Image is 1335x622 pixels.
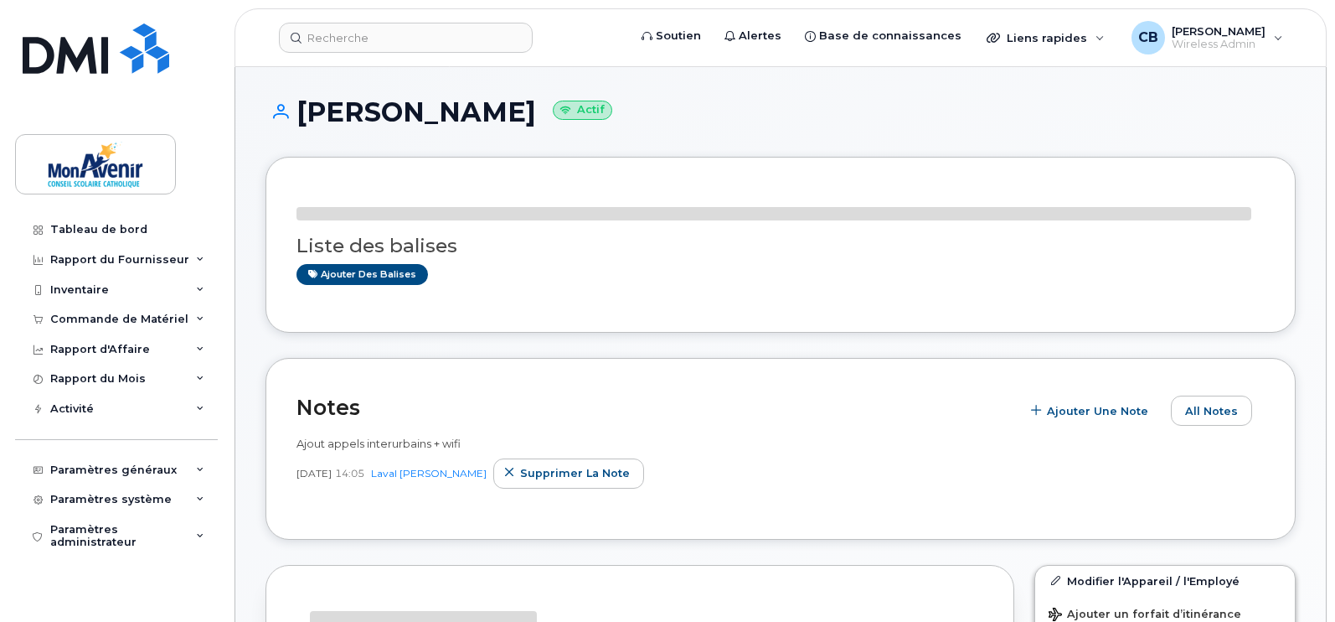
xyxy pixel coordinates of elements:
[371,467,487,479] a: Laval [PERSON_NAME]
[335,466,364,480] span: 14:05
[296,466,332,480] span: [DATE]
[1171,396,1252,426] button: All Notes
[553,101,612,120] small: Actif
[1020,396,1162,426] button: Ajouter une Note
[1035,566,1295,596] a: Modifier l'Appareil / l'Employé
[1185,403,1238,419] span: All Notes
[296,437,461,450] span: Ajout appels interurbains + wifi
[296,236,1265,257] h3: Liste des balises
[1047,403,1148,419] span: Ajouter une Note
[265,97,1296,127] h1: [PERSON_NAME]
[493,459,644,489] button: Supprimer la note
[296,264,428,285] a: Ajouter des balises
[520,465,630,481] span: Supprimer la note
[296,395,1012,420] h2: Notes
